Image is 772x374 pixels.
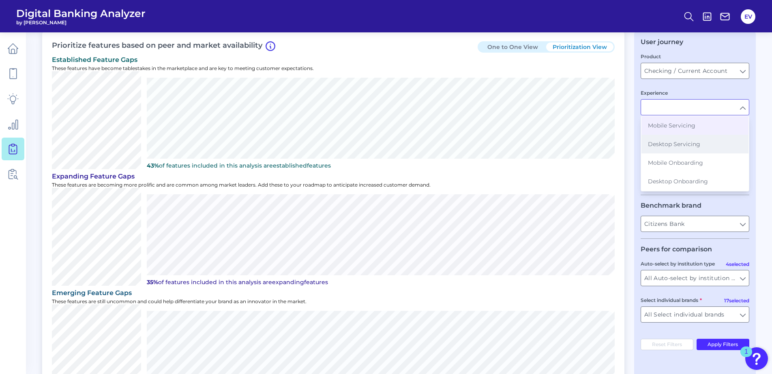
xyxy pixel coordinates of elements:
[648,159,703,166] span: Mobile Onboarding
[16,19,146,25] span: by [PERSON_NAME]
[648,178,708,185] span: Desktop Onboarding
[744,352,748,362] div: 1
[641,116,748,135] button: Mobile Servicing
[147,162,615,169] p: of features included in this analysis are features
[697,339,750,350] button: Apply Filters
[52,298,615,304] p: These features are still uncommon and could help differentiate your brand as an innovator in the ...
[273,162,307,169] span: established
[52,172,615,180] div: expanding Feature Gaps
[641,339,693,350] button: Reset Filters
[648,140,700,148] span: Desktop Servicing
[741,9,755,24] button: EV
[479,42,546,51] button: One to One View
[641,38,683,46] div: User journey
[641,245,712,253] legend: Peers for comparison
[641,172,748,191] button: Desktop Onboarding
[52,289,615,297] div: emerging Feature Gaps
[272,278,304,286] span: expanding
[16,7,146,19] span: Digital Banking Analyzer
[52,65,615,71] p: These features have become tablestakes in the marketplace and are key to meeting customer expecta...
[147,162,159,169] b: 43%
[641,53,661,59] label: Product
[641,90,668,96] label: Experience
[52,56,615,64] div: established Feature Gaps
[641,202,701,209] legend: Benchmark brand
[52,182,615,188] p: These features are becoming more prolific and are common among market leaders. Add these to your ...
[147,278,615,286] p: of features included in this analysis are features
[641,135,748,153] button: Desktop Servicing
[745,347,768,370] button: Open Resource Center, 1 new notification
[641,297,702,303] label: Select individual brands
[546,42,613,51] button: Prioritization View
[147,278,158,286] b: 35%
[641,153,748,172] button: Mobile Onboarding
[648,122,695,129] span: Mobile Servicing
[641,261,715,267] label: Auto-select by institution type
[52,41,275,51] h3: Prioritize features based on peer and market availability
